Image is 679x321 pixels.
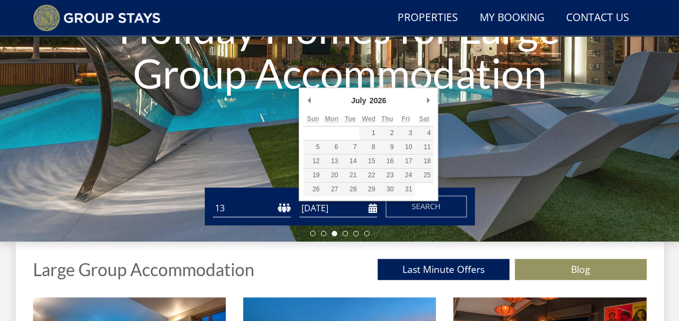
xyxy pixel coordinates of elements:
a: Contact Us [562,6,634,30]
abbr: Tuesday [345,115,355,123]
button: 25 [415,169,433,182]
button: 31 [396,183,415,196]
button: 12 [304,155,322,168]
button: Search [386,196,467,217]
button: 2 [378,126,396,140]
button: 27 [322,183,341,196]
abbr: Saturday [419,115,429,123]
button: 9 [378,141,396,154]
button: 17 [396,155,415,168]
span: Search [412,201,441,211]
button: 15 [359,155,378,168]
div: 2026 [368,92,388,109]
button: 21 [341,169,359,182]
button: 4 [415,126,433,140]
button: 24 [396,169,415,182]
button: 19 [304,169,322,182]
button: 26 [304,183,322,196]
button: 6 [322,141,341,154]
button: 14 [341,155,359,168]
abbr: Sunday [307,115,319,123]
button: 29 [359,183,378,196]
button: 8 [359,141,378,154]
button: Next Month [422,92,433,109]
img: Group Stays [33,4,161,31]
button: 30 [378,183,396,196]
a: Properties [393,6,462,30]
div: July [349,92,368,109]
button: 5 [304,141,322,154]
button: 16 [378,155,396,168]
abbr: Thursday [381,115,393,123]
button: 18 [415,155,433,168]
button: 13 [322,155,341,168]
h1: Large Group Accommodation [33,260,254,279]
button: 23 [378,169,396,182]
button: Previous Month [304,92,314,109]
input: Arrival Date [299,199,377,217]
button: 22 [359,169,378,182]
button: 7 [341,141,359,154]
a: Last Minute Offers [378,259,509,280]
abbr: Wednesday [362,115,375,123]
a: Blog [515,259,647,280]
button: 20 [322,169,341,182]
button: 3 [396,126,415,140]
button: 10 [396,141,415,154]
abbr: Friday [401,115,409,123]
abbr: Monday [325,115,338,123]
button: 28 [341,183,359,196]
a: My Booking [475,6,549,30]
button: 11 [415,141,433,154]
button: 1 [359,126,378,140]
